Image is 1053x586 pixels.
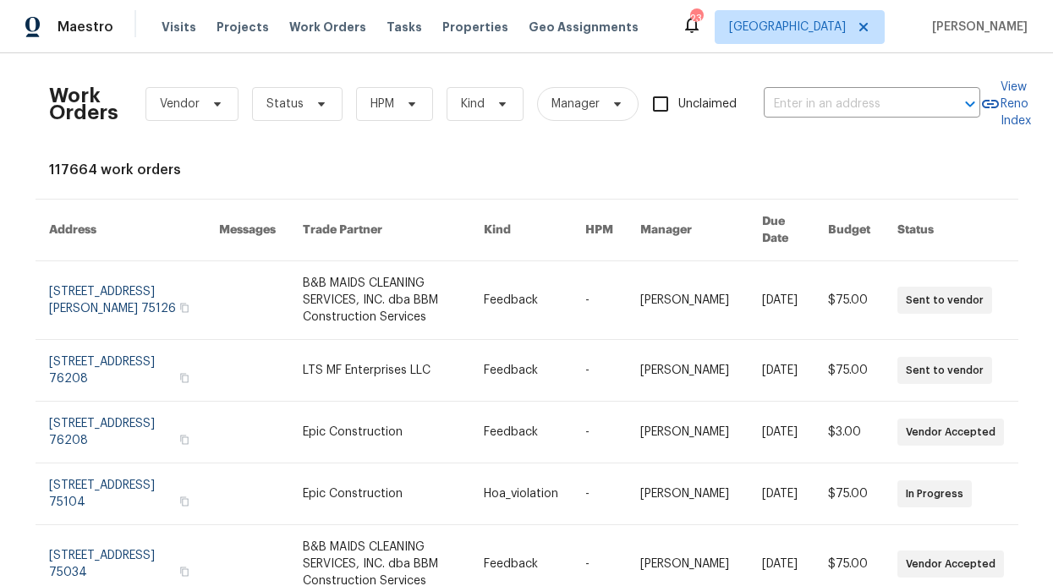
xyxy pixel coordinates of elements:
button: Copy Address [177,300,192,315]
span: Vendor [160,96,200,112]
span: Work Orders [289,19,366,36]
button: Copy Address [177,564,192,579]
th: Trade Partner [289,200,471,261]
button: Copy Address [177,370,192,386]
span: HPM [370,96,394,112]
td: [PERSON_NAME] [627,261,748,340]
td: [PERSON_NAME] [627,463,748,525]
button: Copy Address [177,494,192,509]
div: 23 [690,10,702,27]
button: Open [958,92,982,116]
span: Visits [162,19,196,36]
td: [PERSON_NAME] [627,340,748,402]
td: Feedback [470,402,572,463]
span: Geo Assignments [529,19,639,36]
th: Manager [627,200,748,261]
span: Tasks [387,21,422,33]
span: Maestro [58,19,113,36]
td: - [572,463,627,525]
td: Feedback [470,340,572,402]
input: Enter in an address [764,91,933,118]
span: Properties [442,19,508,36]
th: Address [36,200,206,261]
td: Epic Construction [289,463,471,525]
span: [GEOGRAPHIC_DATA] [729,19,846,36]
td: Hoa_violation [470,463,572,525]
span: Unclaimed [678,96,737,113]
td: LTS MF Enterprises LLC [289,340,471,402]
td: [PERSON_NAME] [627,402,748,463]
th: Due Date [749,200,815,261]
span: Projects [217,19,269,36]
div: 117664 work orders [49,162,1005,178]
span: Status [266,96,304,112]
td: Feedback [470,261,572,340]
td: - [572,261,627,340]
a: View Reno Index [980,79,1031,129]
th: HPM [572,200,627,261]
span: [PERSON_NAME] [925,19,1028,36]
h2: Work Orders [49,87,118,121]
td: - [572,402,627,463]
span: Manager [551,96,600,112]
span: Kind [461,96,485,112]
td: - [572,340,627,402]
th: Budget [814,200,884,261]
th: Messages [206,200,289,261]
button: Copy Address [177,432,192,447]
th: Status [884,200,1017,261]
td: B&B MAIDS CLEANING SERVICES, INC. dba BBM Construction Services [289,261,471,340]
th: Kind [470,200,572,261]
td: Epic Construction [289,402,471,463]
